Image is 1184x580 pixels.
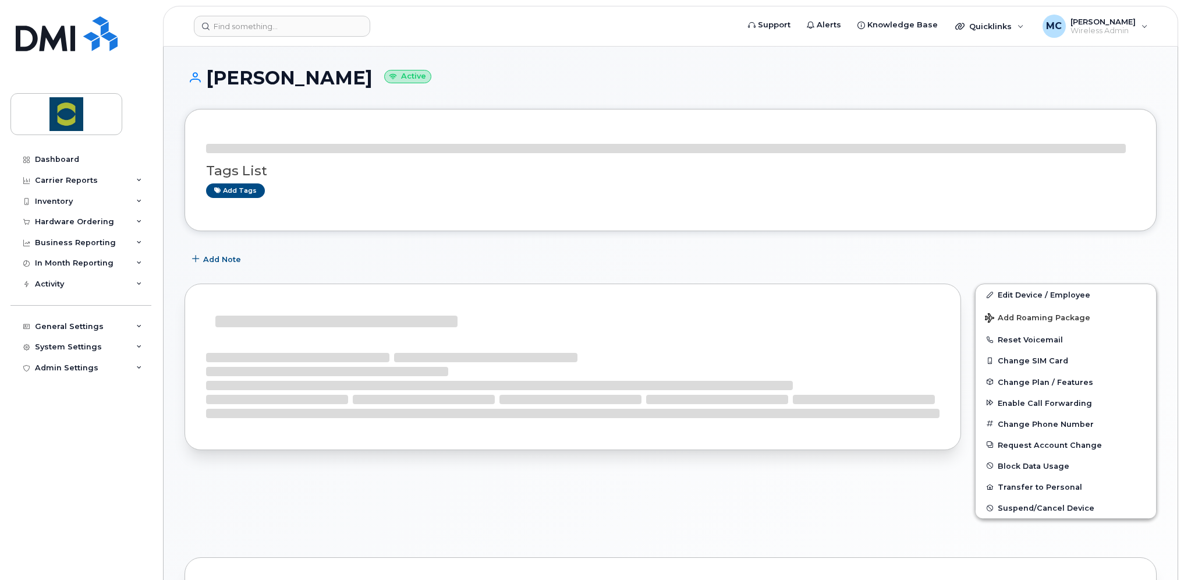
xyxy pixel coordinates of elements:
small: Active [384,70,431,83]
span: Add Roaming Package [985,313,1090,324]
button: Change Plan / Features [976,372,1156,392]
button: Add Note [185,249,251,270]
button: Change Phone Number [976,413,1156,434]
h3: Tags List [206,164,1135,178]
button: Enable Call Forwarding [976,392,1156,413]
span: Change Plan / Features [998,377,1093,386]
a: Add tags [206,183,265,198]
button: Block Data Usage [976,455,1156,476]
span: Enable Call Forwarding [998,398,1092,407]
button: Suspend/Cancel Device [976,497,1156,518]
span: Add Note [203,254,241,265]
button: Change SIM Card [976,350,1156,371]
button: Add Roaming Package [976,305,1156,329]
a: Edit Device / Employee [976,284,1156,305]
button: Reset Voicemail [976,329,1156,350]
h1: [PERSON_NAME] [185,68,1157,88]
button: Transfer to Personal [976,476,1156,497]
span: Suspend/Cancel Device [998,504,1094,512]
button: Request Account Change [976,434,1156,455]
